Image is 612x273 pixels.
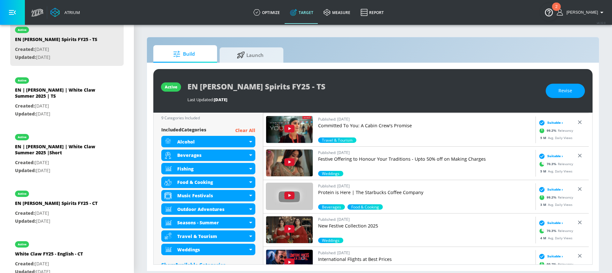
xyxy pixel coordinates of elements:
[557,9,606,16] button: [PERSON_NAME]
[10,71,124,122] div: activeEN | [PERSON_NAME] | White Claw Summer 2025 | TSCreated:[DATE]Updated:[DATE]
[547,120,563,125] span: Suitable ›
[547,162,558,166] span: 70.3 %
[537,253,563,259] div: Suitable ›
[177,247,248,253] div: Weddings
[161,127,206,135] span: included Categories
[15,200,98,209] div: EN [PERSON_NAME] Spirits FY25 - CT
[318,137,356,143] span: Travel & Tourism
[318,116,533,122] p: Published: [DATE]
[15,45,97,53] p: [DATE]
[10,184,124,230] div: activeEN [PERSON_NAME] Spirits FY25 - CTCreated:[DATE]Updated:[DATE]
[214,97,227,102] span: [DATE]
[318,238,343,243] div: 70.3%
[318,149,533,156] p: Published: [DATE]
[547,228,558,233] span: 70.3 %
[266,216,313,243] img: Gyjt4VW_VZ8
[15,218,36,224] span: Updated:
[15,102,104,110] p: [DATE]
[540,202,548,206] span: 3 M
[318,122,533,129] p: Committed To You: A Cabin Crew's Promise
[564,10,598,15] span: login as: harvir.chahal@zefr.com
[177,206,248,212] div: Outdoor Adventures
[318,216,533,238] a: Published: [DATE]New Festive Collection 2025
[15,110,104,118] p: [DATE]
[161,217,255,228] div: Seasons - Summer
[266,116,313,143] img: 08PvPC3HlCo
[537,159,573,169] div: Relevancy
[318,149,533,171] a: Published: [DATE]Festive Offering to Honour Your Traditions - Upto 50% off on Making Charges
[15,167,104,175] p: [DATE]
[161,262,255,268] div: ShowAvailable Categories
[318,1,355,24] a: measure
[537,153,563,159] div: Suitable ›
[537,220,563,226] div: Suitable ›
[15,36,97,45] div: EN [PERSON_NAME] Spirits FY25 - TS
[177,192,248,199] div: Music Festivals
[318,256,533,262] p: International Flights at Best Prices
[10,20,124,66] div: activeEN [PERSON_NAME] Spirits FY25 - TSCreated:[DATE]Updated:[DATE]
[547,262,558,267] span: 99.2 %
[15,210,35,216] span: Created:
[161,163,255,174] div: Fishing
[318,204,345,210] div: 99.2%
[555,7,557,15] div: 2
[15,46,35,52] span: Created:
[248,1,285,24] a: optimize
[10,128,124,179] div: activeEN | [PERSON_NAME] | White Claw Summer 2025 |ShortCreated:[DATE]Updated:[DATE]
[15,53,97,61] p: [DATE]
[15,261,35,267] span: Created:
[161,108,246,113] div: Included
[537,192,573,202] div: Relevancy
[161,203,255,215] div: Outdoor Adventures
[160,46,208,62] span: Build
[15,143,104,159] div: EN | [PERSON_NAME] | White Claw Summer 2025 |Short
[15,167,36,173] span: Updated:
[15,159,104,167] p: [DATE]
[318,249,533,271] a: Published: [DATE]International Flights at Best Prices
[537,119,563,126] div: Suitable ›
[540,235,548,240] span: 4 M
[537,126,573,135] div: Relevancy
[177,220,248,226] div: Seasons - Summer
[161,230,255,242] div: Travel & Tourism
[177,166,248,172] div: Fishing
[177,233,248,239] div: Travel & Tourism
[15,217,98,225] p: [DATE]
[318,171,343,176] div: 70.3%
[226,47,274,63] span: Launch
[347,204,383,210] span: Food & Cooking
[15,251,83,260] div: White Claw FY25 - English - CT
[15,209,98,217] p: [DATE]
[318,216,533,223] p: Published: [DATE]
[537,186,563,192] div: Suitable ›
[15,54,36,60] span: Updated:
[15,103,35,109] span: Created:
[318,116,533,137] a: Published: [DATE]Committed To You: A Cabin Crew's Promise
[161,116,246,120] div: 9 Categories Included
[177,152,248,158] div: Beverages
[546,84,585,98] button: Revise
[318,238,343,243] span: Weddings
[15,159,35,165] span: Created:
[187,97,539,102] div: Last Updated:
[347,204,383,210] div: 70.3%
[15,87,104,102] div: EN | [PERSON_NAME] | White Claw Summer 2025 | TS
[318,183,533,189] p: Published: [DATE]
[318,204,345,210] span: Beverages
[597,21,606,24] span: v 4.32.0
[18,28,26,31] div: active
[161,136,255,147] div: Alcohol
[537,202,572,207] div: Avg. Daily Views
[547,195,558,200] span: 99.2 %
[18,243,26,246] div: active
[558,87,572,95] span: Revise
[537,235,572,240] div: Avg. Daily Views
[15,111,36,117] span: Updated:
[285,1,318,24] a: Target
[547,220,563,225] span: Suitable ›
[318,223,533,229] p: New Festive Collection 2025
[165,84,177,90] div: active
[266,150,313,176] img: MCVtMYZ0JKM
[537,169,572,173] div: Avg. Daily Views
